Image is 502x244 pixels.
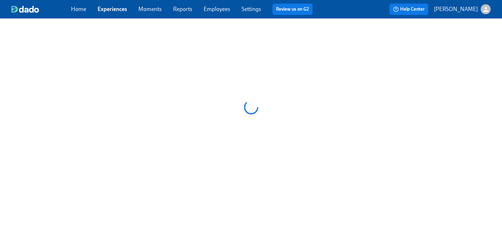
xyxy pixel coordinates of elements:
a: Settings [242,6,261,12]
a: dado [11,6,71,13]
a: Moments [138,6,162,12]
a: Experiences [98,6,127,12]
a: Reports [173,6,192,12]
a: Review us on G2 [276,6,309,13]
span: Help Center [393,6,425,13]
button: Help Center [390,4,428,15]
a: Home [71,6,86,12]
p: [PERSON_NAME] [434,5,478,13]
a: Employees [204,6,230,12]
img: dado [11,6,39,13]
button: [PERSON_NAME] [434,4,491,14]
button: Review us on G2 [272,4,313,15]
